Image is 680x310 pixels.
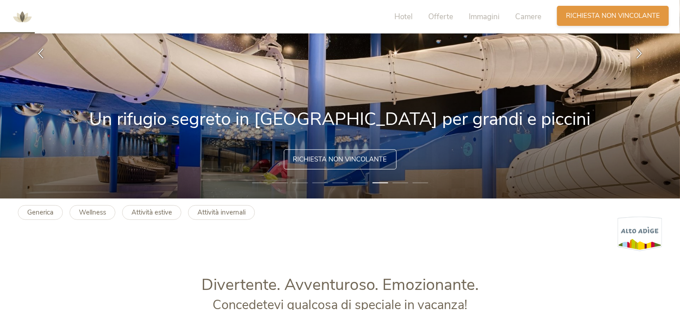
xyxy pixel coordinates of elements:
span: Camere [515,12,541,22]
img: AMONTI & LUNARIS Wellnessresort [9,4,36,30]
a: Generica [18,205,63,220]
b: Attività estive [131,208,172,217]
span: Divertente. Avventuroso. Emozionante. [201,274,479,296]
span: Immagini [469,12,500,22]
a: Attività invernali [188,205,255,220]
a: Wellness [70,205,115,220]
b: Wellness [79,208,106,217]
span: Offerte [428,12,453,22]
span: Richiesta non vincolante [566,11,660,21]
img: Alto Adige [618,216,662,252]
span: Hotel [394,12,413,22]
b: Attività invernali [197,208,246,217]
a: Attività estive [122,205,181,220]
b: Generica [27,208,53,217]
a: AMONTI & LUNARIS Wellnessresort [9,13,36,20]
span: Richiesta non vincolante [293,155,387,164]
